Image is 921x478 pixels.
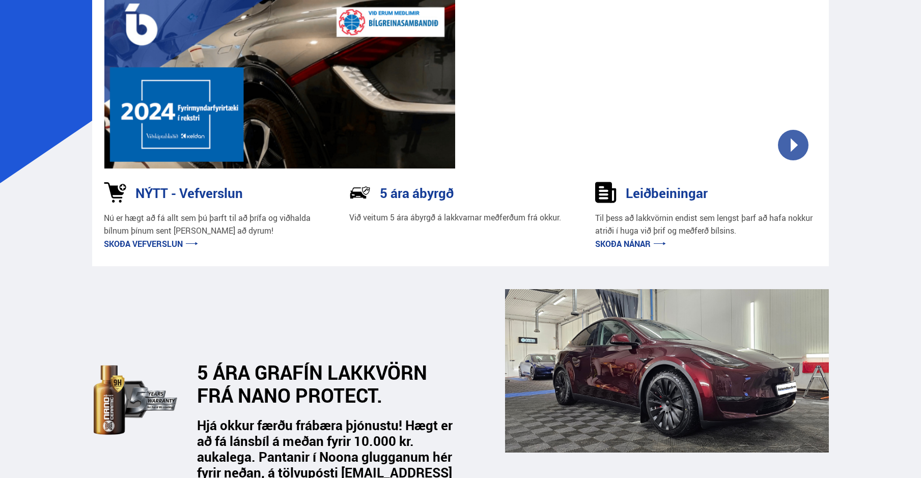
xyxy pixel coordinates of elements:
[135,185,243,201] h3: NÝTT - Vefverslun
[104,212,326,238] p: Nú er hægt að fá allt sem þú þarft til að þrífa og viðhalda bílnum þínum sent [PERSON_NAME] að dy...
[349,182,371,203] img: NP-R9RrMhXQFCiaa.svg
[8,4,39,35] button: Open LiveChat chat widget
[104,238,198,249] a: Skoða vefverslun
[349,212,561,223] p: Við veitum 5 ára ábyrgð á lakkvarnar meðferðum frá okkur.
[505,289,829,453] img: _cQ-aqdHU9moQQvH.png
[626,185,708,201] h3: Leiðbeiningar
[380,185,454,201] h3: 5 ára ábyrgð
[595,182,617,203] img: sDldwouBCQTERH5k.svg
[104,182,126,203] img: 1kVRZhkadjUD8HsE.svg
[595,212,818,238] p: Til þess að lakkvörnin endist sem lengst þarf að hafa nokkur atriði í huga við þrif og meðferð bí...
[197,361,450,407] h2: 5 ÁRA GRAFÍN LAKKVÖRN FRÁ NANO PROTECT.
[595,238,666,249] a: Skoða nánar
[94,354,182,445] img: dEaiphv7RL974N41.svg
